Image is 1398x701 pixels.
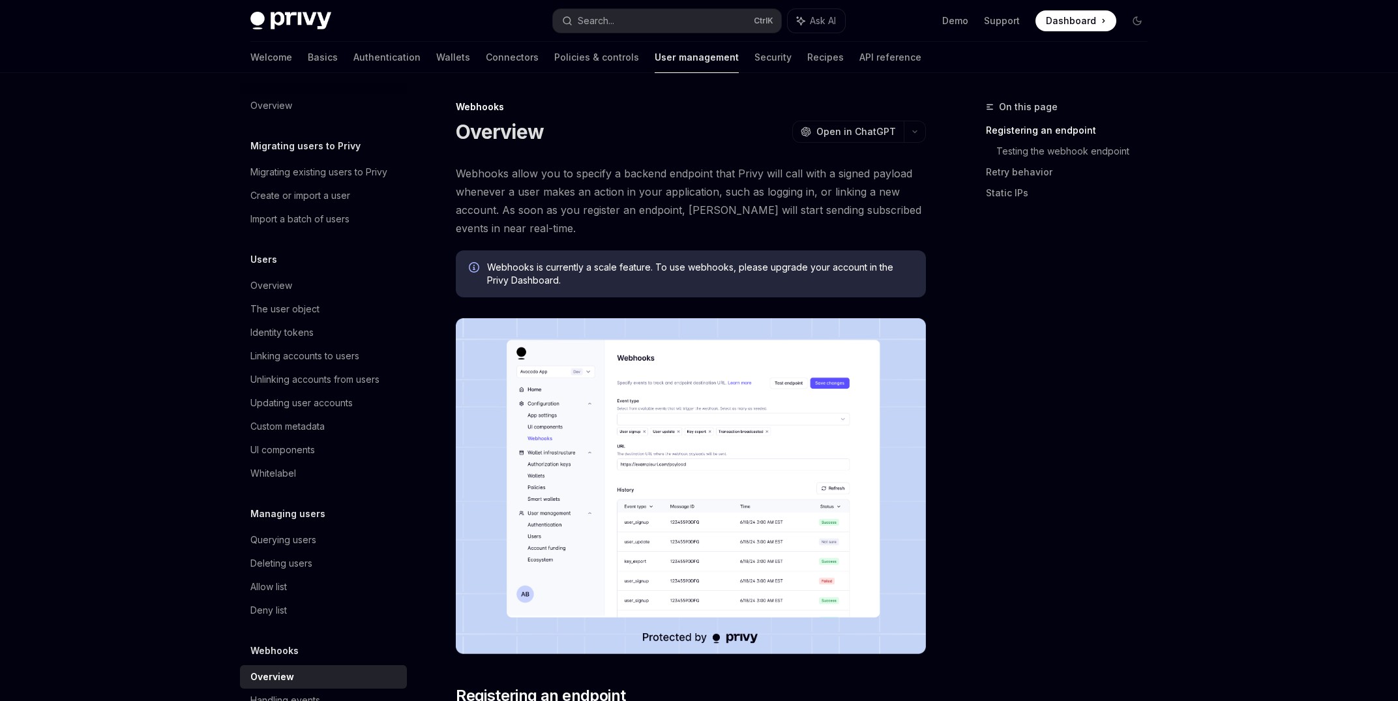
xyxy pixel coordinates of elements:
[996,141,1158,162] a: Testing the webhook endpoint
[240,462,407,485] a: Whitelabel
[240,344,407,368] a: Linking accounts to users
[250,395,353,411] div: Updating user accounts
[250,348,359,364] div: Linking accounts to users
[810,14,836,27] span: Ask AI
[942,14,968,27] a: Demo
[250,325,314,340] div: Identity tokens
[240,368,407,391] a: Unlinking accounts from users
[250,12,331,30] img: dark logo
[308,42,338,73] a: Basics
[240,207,407,231] a: Import a batch of users
[1035,10,1116,31] a: Dashboard
[554,42,639,73] a: Policies & controls
[655,42,739,73] a: User management
[250,211,349,227] div: Import a batch of users
[240,391,407,415] a: Updating user accounts
[456,100,926,113] div: Webhooks
[240,297,407,321] a: The user object
[1127,10,1148,31] button: Toggle dark mode
[250,532,316,548] div: Querying users
[436,42,470,73] a: Wallets
[250,466,296,481] div: Whitelabel
[816,125,896,138] span: Open in ChatGPT
[250,188,350,203] div: Create or import a user
[788,9,845,33] button: Ask AI
[456,164,926,237] span: Webhooks allow you to specify a backend endpoint that Privy will call with a signed payload whene...
[807,42,844,73] a: Recipes
[353,42,421,73] a: Authentication
[240,552,407,575] a: Deleting users
[250,669,294,685] div: Overview
[250,603,287,618] div: Deny list
[578,13,614,29] div: Search...
[250,42,292,73] a: Welcome
[240,528,407,552] a: Querying users
[754,42,792,73] a: Security
[553,9,781,33] button: Search...CtrlK
[986,120,1158,141] a: Registering an endpoint
[984,14,1020,27] a: Support
[240,575,407,599] a: Allow list
[250,372,379,387] div: Unlinking accounts from users
[250,278,292,293] div: Overview
[250,419,325,434] div: Custom metadata
[456,120,544,143] h1: Overview
[240,184,407,207] a: Create or import a user
[250,643,299,659] h5: Webhooks
[469,262,482,275] svg: Info
[250,442,315,458] div: UI components
[250,98,292,113] div: Overview
[240,665,407,689] a: Overview
[486,42,539,73] a: Connectors
[999,99,1058,115] span: On this page
[240,438,407,462] a: UI components
[240,415,407,438] a: Custom metadata
[986,183,1158,203] a: Static IPs
[240,274,407,297] a: Overview
[240,160,407,184] a: Migrating existing users to Privy
[986,162,1158,183] a: Retry behavior
[456,318,926,654] img: images/Webhooks.png
[487,261,913,287] span: Webhooks is currently a scale feature. To use webhooks, please upgrade your account in the Privy ...
[754,16,773,26] span: Ctrl K
[792,121,904,143] button: Open in ChatGPT
[859,42,921,73] a: API reference
[250,164,387,180] div: Migrating existing users to Privy
[240,321,407,344] a: Identity tokens
[250,252,277,267] h5: Users
[250,579,287,595] div: Allow list
[240,94,407,117] a: Overview
[250,301,320,317] div: The user object
[240,599,407,622] a: Deny list
[250,138,361,154] h5: Migrating users to Privy
[1046,14,1096,27] span: Dashboard
[250,506,325,522] h5: Managing users
[250,556,312,571] div: Deleting users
